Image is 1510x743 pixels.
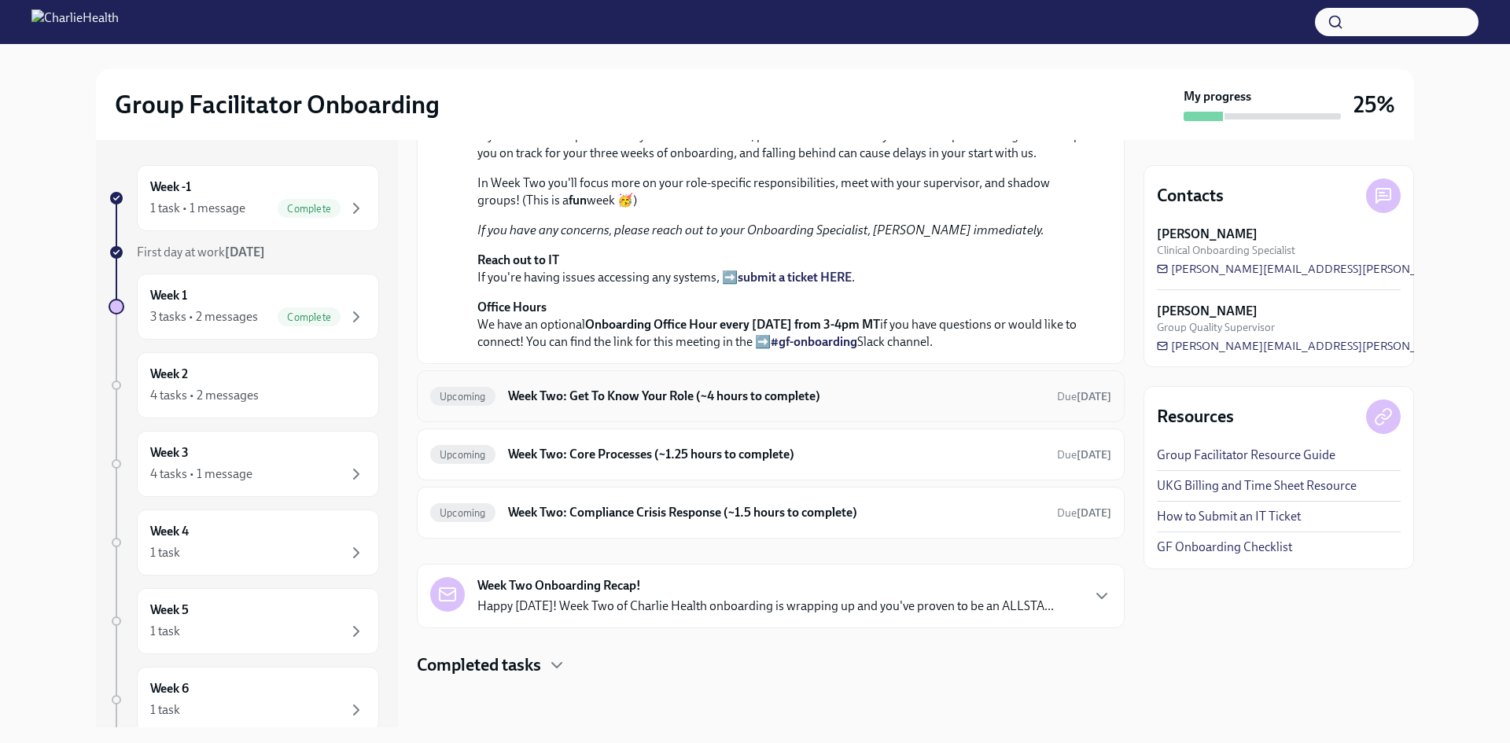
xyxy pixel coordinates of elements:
[1157,303,1258,320] strong: [PERSON_NAME]
[150,465,252,483] div: 4 tasks • 1 message
[150,178,191,196] h6: Week -1
[1057,506,1111,520] span: October 6th, 2025 10:00
[1157,243,1295,258] span: Clinical Onboarding Specialist
[150,287,187,304] h6: Week 1
[508,446,1044,463] h6: Week Two: Core Processes (~1.25 hours to complete)
[1057,448,1111,462] span: Due
[1157,447,1335,464] a: Group Facilitator Resource Guide
[1057,390,1111,403] span: Due
[738,270,852,285] a: submit a ticket HERE
[150,623,180,640] div: 1 task
[585,317,880,332] strong: Onboarding Office Hour every [DATE] from 3-4pm MT
[1184,88,1251,105] strong: My progress
[1057,447,1111,462] span: October 6th, 2025 10:00
[430,384,1111,409] a: UpcomingWeek Two: Get To Know Your Role (~4 hours to complete)Due[DATE]
[771,334,857,349] a: #gf-onboarding
[109,244,379,261] a: First day at work[DATE]
[477,577,641,594] strong: Week Two Onboarding Recap!
[109,509,379,576] a: Week 41 task
[225,245,265,259] strong: [DATE]
[430,391,495,403] span: Upcoming
[1157,226,1258,243] strong: [PERSON_NAME]
[477,223,1044,237] em: If you have any concerns, please reach out to your Onboarding Specialist, [PERSON_NAME] immediately.
[430,507,495,519] span: Upcoming
[150,366,188,383] h6: Week 2
[1157,508,1301,525] a: How to Submit an IT Ticket
[109,352,379,418] a: Week 24 tasks • 2 messages
[150,387,259,404] div: 4 tasks • 2 messages
[417,653,541,677] h4: Completed tasks
[477,300,547,314] strong: Office Hours
[477,252,559,267] strong: Reach out to IT
[150,601,189,619] h6: Week 5
[430,442,1111,467] a: UpcomingWeek Two: Core Processes (~1.25 hours to complete)Due[DATE]
[569,193,587,208] strong: fun
[150,701,180,719] div: 1 task
[477,175,1086,209] p: In Week Two you'll focus more on your role-specific responsibilities, meet with your supervisor, ...
[1157,320,1275,335] span: Group Quality Supervisor
[115,89,440,120] h2: Group Facilitator Onboarding
[109,274,379,340] a: Week 13 tasks • 2 messagesComplete
[1157,477,1357,495] a: UKG Billing and Time Sheet Resource
[109,431,379,497] a: Week 34 tasks • 1 message
[430,500,1111,525] a: UpcomingWeek Two: Compliance Crisis Response (~1.5 hours to complete)Due[DATE]
[137,245,265,259] span: First day at work
[278,203,341,215] span: Complete
[109,165,379,231] a: Week -11 task • 1 messageComplete
[508,504,1044,521] h6: Week Two: Compliance Crisis Response (~1.5 hours to complete)
[508,388,1044,405] h6: Week Two: Get To Know Your Role (~4 hours to complete)
[150,308,258,326] div: 3 tasks • 2 messages
[150,544,180,561] div: 1 task
[150,444,189,462] h6: Week 3
[109,667,379,733] a: Week 61 task
[477,252,1086,286] p: If you're having issues accessing any systems, ➡️ .
[278,311,341,323] span: Complete
[150,523,189,540] h6: Week 4
[477,598,1054,615] p: Happy [DATE]! Week Two of Charlie Health onboarding is wrapping up and you've proven to be an ALL...
[430,449,495,461] span: Upcoming
[1077,506,1111,520] strong: [DATE]
[477,127,1086,162] p: If you haven't completed all of your Week One tasks, please do so as soon as you can. The path is...
[1157,539,1292,556] a: GF Onboarding Checklist
[417,653,1125,677] div: Completed tasks
[31,9,119,35] img: CharlieHealth
[150,680,189,697] h6: Week 6
[1353,90,1395,119] h3: 25%
[1077,390,1111,403] strong: [DATE]
[150,200,245,217] div: 1 task • 1 message
[1157,405,1234,429] h4: Resources
[477,299,1086,351] p: We have an optional if you have questions or would like to connect! You can find the link for thi...
[1057,506,1111,520] span: Due
[1077,448,1111,462] strong: [DATE]
[1057,389,1111,404] span: October 6th, 2025 10:00
[109,588,379,654] a: Week 51 task
[1157,184,1224,208] h4: Contacts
